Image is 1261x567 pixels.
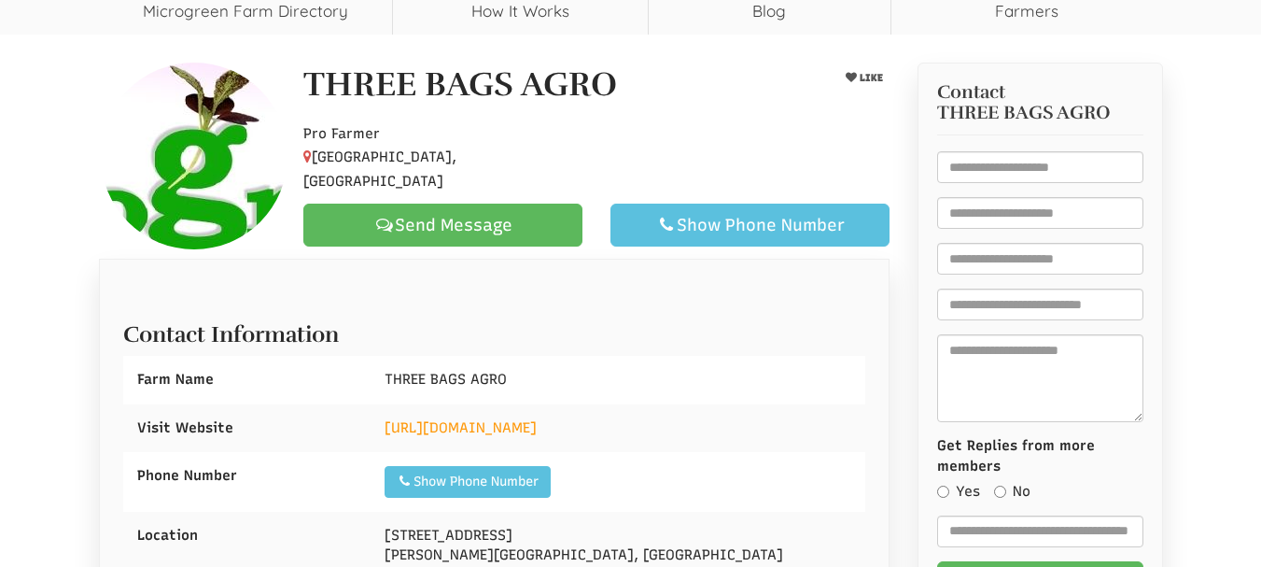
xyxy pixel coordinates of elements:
[385,371,507,388] span: THREE BAGS AGRO
[303,125,380,142] span: Pro Farmer
[937,103,1111,123] span: THREE BAGS AGRO
[839,66,890,90] button: LIKE
[397,473,539,491] div: Show Phone Number
[123,452,371,500] div: Phone Number
[937,482,980,502] label: Yes
[994,486,1006,498] input: No
[857,72,883,84] span: LIKE
[123,404,371,452] div: Visit Website
[303,66,617,104] h1: THREE BAGS AGRO
[123,313,866,347] h2: Contact Information
[937,436,1143,476] label: Get Replies from more members
[937,486,949,498] input: Yes
[937,82,1143,123] h3: Contact
[994,482,1030,502] label: No
[101,63,287,249] img: Contact THREE BAGS AGRO
[123,356,371,404] div: Farm Name
[99,259,890,260] ul: Profile Tabs
[626,214,874,236] div: Show Phone Number
[385,419,537,436] a: [URL][DOMAIN_NAME]
[303,204,582,247] a: Send Message
[385,527,512,544] span: [STREET_ADDRESS]
[303,149,456,190] span: [GEOGRAPHIC_DATA], [GEOGRAPHIC_DATA]
[123,512,371,560] div: Location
